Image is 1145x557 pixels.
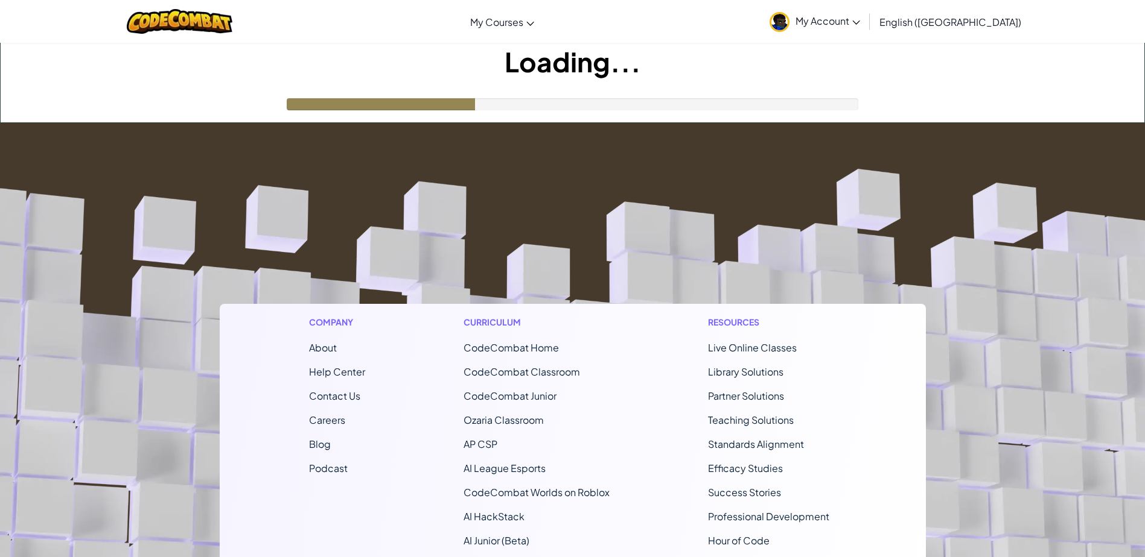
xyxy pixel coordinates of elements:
a: CodeCombat Classroom [464,365,580,378]
a: Teaching Solutions [708,414,794,426]
h1: Loading... [1,43,1144,80]
h1: Curriculum [464,316,610,329]
a: Podcast [309,462,348,474]
a: AI League Esports [464,462,546,474]
a: Professional Development [708,510,829,523]
a: Partner Solutions [708,389,784,402]
a: Blog [309,438,331,450]
a: Success Stories [708,486,781,499]
a: Hour of Code [708,534,770,547]
a: CodeCombat Junior [464,389,557,402]
a: Standards Alignment [708,438,804,450]
a: CodeCombat Worlds on Roblox [464,486,610,499]
a: English ([GEOGRAPHIC_DATA]) [873,5,1027,38]
a: Live Online Classes [708,341,797,354]
a: AI HackStack [464,510,525,523]
a: Library Solutions [708,365,783,378]
a: My Courses [464,5,540,38]
span: My Account [796,14,860,27]
a: Ozaria Classroom [464,414,544,426]
img: avatar [770,12,789,32]
img: CodeCombat logo [127,9,232,34]
a: AP CSP [464,438,497,450]
a: Careers [309,414,345,426]
h1: Company [309,316,365,329]
a: My Account [764,2,866,40]
span: English ([GEOGRAPHIC_DATA]) [879,16,1021,28]
a: AI Junior (Beta) [464,534,529,547]
h1: Resources [708,316,837,329]
span: CodeCombat Home [464,341,559,354]
span: My Courses [470,16,523,28]
a: About [309,341,337,354]
a: Efficacy Studies [708,462,783,474]
a: Help Center [309,365,365,378]
span: Contact Us [309,389,360,402]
